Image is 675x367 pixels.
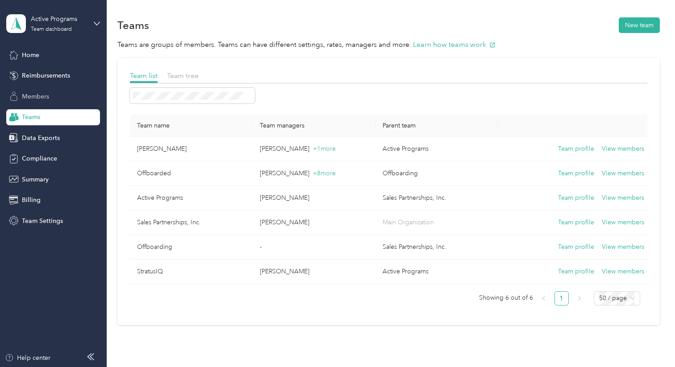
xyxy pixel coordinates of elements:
button: Help center [5,353,50,363]
span: Team list [130,71,158,80]
span: Team tree [167,71,199,80]
button: Team profile [558,242,594,252]
li: 1 [554,291,569,305]
button: left [537,291,551,305]
td: Sales Partnerships, Inc. [375,186,498,210]
span: + 8 more [313,169,336,177]
div: Active Programs [31,14,87,24]
span: - [260,243,262,251]
button: right [572,291,587,305]
button: View members [602,267,644,276]
button: View members [602,218,644,227]
span: + 1 more [313,145,336,153]
a: 1 [555,292,568,305]
p: [PERSON_NAME] [260,169,368,178]
button: Team profile [558,218,594,227]
td: Sales Partnerships, Inc. [130,210,253,235]
td: Offboarding [375,161,498,186]
span: Summary [22,175,49,184]
iframe: Everlance-gr Chat Button Frame [625,317,675,367]
span: Home [22,50,39,60]
h1: Teams [117,21,149,30]
span: Teams [22,112,40,122]
button: Team profile [558,267,594,276]
li: Next Page [572,291,587,305]
td: Offboarding [130,235,253,260]
button: View members [602,193,644,203]
th: Team name [130,115,253,137]
li: Previous Page [537,291,551,305]
span: 50 / page [599,292,635,305]
button: Team profile [558,144,594,154]
th: Team managers [253,115,375,137]
td: Main Organization [375,210,498,235]
button: Team profile [558,169,594,178]
span: Showing 6 out of 6 [479,291,533,305]
td: Offboarded [130,161,253,186]
button: New team [619,17,660,33]
span: Billing [22,195,41,205]
button: Team profile [558,193,594,203]
p: Main Organization [383,218,491,227]
span: Team Settings [22,216,63,226]
p: [PERSON_NAME] [260,267,368,276]
button: View members [602,169,644,178]
button: Learn how teams work [413,39,496,50]
td: Active Programs [130,186,253,210]
td: Sales Partnerships, Inc. [375,235,498,260]
div: Team dashboard [31,27,72,32]
span: Members [22,92,49,101]
span: Data Exports [22,133,60,143]
td: Active Programs [375,260,498,284]
span: right [577,296,582,301]
p: [PERSON_NAME] [260,144,368,154]
button: View members [602,144,644,154]
span: Reimbursements [22,71,70,80]
p: Teams are groups of members. Teams can have different settings, rates, managers and more. [117,39,659,50]
p: [PERSON_NAME] [260,193,368,203]
span: left [541,296,546,301]
th: Parent team [375,115,498,137]
td: StratusIQ [130,260,253,284]
p: [PERSON_NAME] [260,218,368,227]
td: Greif [130,137,253,161]
button: View members [602,242,644,252]
div: Page Size [594,291,640,305]
td: - [253,235,375,260]
td: Active Programs [375,137,498,161]
span: Compliance [22,154,57,163]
